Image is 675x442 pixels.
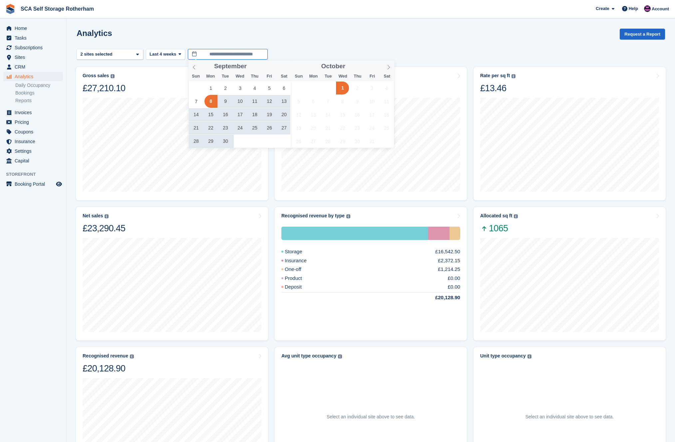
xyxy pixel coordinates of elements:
span: October [321,63,345,70]
a: menu [3,127,63,136]
span: September 15, 2025 [204,108,217,121]
span: Sat [277,74,291,79]
img: icon-info-grey-7440780725fd019a000dd9b08b2336e03edf1995a4989e88bcd33f0948082b44.svg [105,214,109,218]
span: Last 4 weeks [150,51,176,58]
div: Insurance [281,257,323,265]
span: Create [596,5,609,12]
span: September 5, 2025 [263,82,276,95]
div: £13.46 [480,83,515,94]
span: September 6, 2025 [277,82,290,95]
span: September 29, 2025 [204,135,217,148]
img: icon-info-grey-7440780725fd019a000dd9b08b2336e03edf1995a4989e88bcd33f0948082b44.svg [514,214,518,218]
div: Rate per sq ft [480,73,510,79]
div: One-off [450,227,460,240]
div: Storage [281,248,318,256]
span: September 20, 2025 [277,108,290,121]
span: October 6, 2025 [307,95,320,108]
span: October 27, 2025 [307,135,320,148]
span: October 7, 2025 [321,95,334,108]
h2: Analytics [77,29,112,38]
div: Gross sales [83,73,109,79]
img: icon-info-grey-7440780725fd019a000dd9b08b2336e03edf1995a4989e88bcd33f0948082b44.svg [527,354,531,358]
span: CRM [15,62,55,72]
span: Invoices [15,108,55,117]
img: icon-info-grey-7440780725fd019a000dd9b08b2336e03edf1995a4989e88bcd33f0948082b44.svg [346,214,350,218]
span: September 8, 2025 [204,95,217,108]
span: September 17, 2025 [234,108,247,121]
p: Select an individual site above to see data. [327,413,415,420]
div: One-off [281,266,317,273]
span: October 17, 2025 [365,108,378,121]
div: £27,210.10 [83,83,125,94]
span: September 27, 2025 [277,121,290,134]
span: September 22, 2025 [204,121,217,134]
span: Sun [291,74,306,79]
span: October 23, 2025 [351,121,364,134]
span: October 11, 2025 [380,95,393,108]
span: October 15, 2025 [336,108,349,121]
img: stora-icon-8386f47178a22dfd0bd8f6a31ec36ba5ce8667c1dd55bd0f319d3a0aa187defe.svg [5,4,15,14]
span: September 30, 2025 [219,135,232,148]
a: menu [3,156,63,165]
span: Settings [15,146,55,156]
a: menu [3,43,63,52]
img: icon-info-grey-7440780725fd019a000dd9b08b2336e03edf1995a4989e88bcd33f0948082b44.svg [111,74,115,78]
span: October 22, 2025 [336,121,349,134]
span: October 25, 2025 [380,121,393,134]
span: Wed [336,74,350,79]
span: September 7, 2025 [190,95,203,108]
div: 2 sites selected [79,51,115,58]
span: Thu [350,74,365,79]
span: September 2, 2025 [219,82,232,95]
span: September 25, 2025 [248,121,261,134]
span: Mon [203,74,218,79]
input: Year [345,63,366,70]
span: October 26, 2025 [292,135,305,148]
span: October 19, 2025 [292,121,305,134]
span: Capital [15,156,55,165]
span: October 18, 2025 [380,108,393,121]
span: Home [15,24,55,33]
span: Mon [306,74,321,79]
span: Wed [233,74,247,79]
span: Tue [321,74,335,79]
a: SCA Self Storage Rotherham [18,3,97,14]
span: October 2, 2025 [351,82,364,95]
a: menu [3,117,63,127]
span: Tasks [15,33,55,43]
span: Sites [15,53,55,62]
a: menu [3,53,63,62]
input: Year [247,63,268,70]
span: September 18, 2025 [248,108,261,121]
span: Sun [188,74,203,79]
span: September 19, 2025 [263,108,276,121]
span: September 10, 2025 [234,95,247,108]
span: September [214,63,247,70]
a: Daily Occupancy [15,82,63,89]
span: October 24, 2025 [365,121,378,134]
span: Account [652,6,669,12]
div: £0.00 [448,283,460,291]
img: Dale Chapman [644,5,651,12]
span: September 26, 2025 [263,121,276,134]
span: October 9, 2025 [351,95,364,108]
span: September 9, 2025 [219,95,232,108]
span: Insurance [15,137,55,146]
span: September 14, 2025 [190,108,203,121]
a: menu [3,24,63,33]
div: £23,290.45 [83,223,125,234]
a: menu [3,62,63,72]
span: September 28, 2025 [190,135,203,148]
span: October 16, 2025 [351,108,364,121]
img: icon-info-grey-7440780725fd019a000dd9b08b2336e03edf1995a4989e88bcd33f0948082b44.svg [130,354,134,358]
div: £20,128.90 [419,294,460,302]
div: £0.00 [448,275,460,282]
span: September 21, 2025 [190,121,203,134]
span: October 1, 2025 [336,82,349,95]
span: October 28, 2025 [321,135,334,148]
span: September 4, 2025 [248,82,261,95]
span: Subscriptions [15,43,55,52]
div: Net sales [83,213,103,219]
div: Recognised revenue by type [281,213,345,219]
img: icon-info-grey-7440780725fd019a000dd9b08b2336e03edf1995a4989e88bcd33f0948082b44.svg [511,74,515,78]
